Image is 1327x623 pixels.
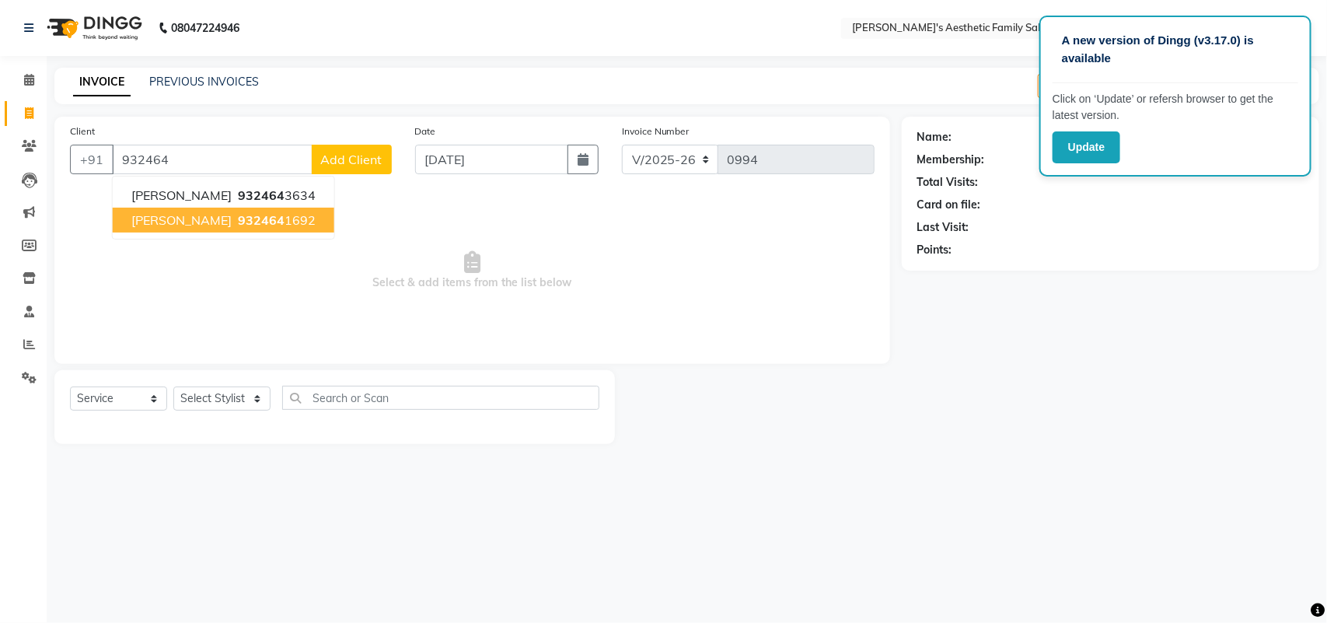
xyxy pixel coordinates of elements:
ngb-highlight: 3634 [235,187,316,203]
span: [PERSON_NAME] [131,212,232,228]
b: 08047224946 [171,6,239,50]
p: A new version of Dingg (v3.17.0) is available [1062,32,1289,67]
img: logo [40,6,146,50]
span: [PERSON_NAME] [131,187,232,203]
span: 932464 [238,212,285,228]
input: Search or Scan [282,386,599,410]
ngb-highlight: 1692 [235,212,316,228]
div: Points: [917,242,952,258]
input: Search by Name/Mobile/Email/Code [112,145,313,174]
label: Invoice Number [622,124,690,138]
span: 932464 [238,187,285,203]
div: Total Visits: [917,174,979,191]
button: Create New [1038,74,1127,98]
label: Client [70,124,95,138]
span: Add Client [321,152,382,167]
label: Date [415,124,436,138]
div: Membership: [917,152,985,168]
div: Card on file: [917,197,981,213]
a: INVOICE [73,68,131,96]
div: Name: [917,129,952,145]
button: +91 [70,145,113,174]
span: Select & add items from the list below [70,193,875,348]
button: Update [1053,131,1120,163]
p: Click on ‘Update’ or refersh browser to get the latest version. [1053,91,1298,124]
div: Last Visit: [917,219,969,236]
a: PREVIOUS INVOICES [149,75,259,89]
button: Add Client [312,145,392,174]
